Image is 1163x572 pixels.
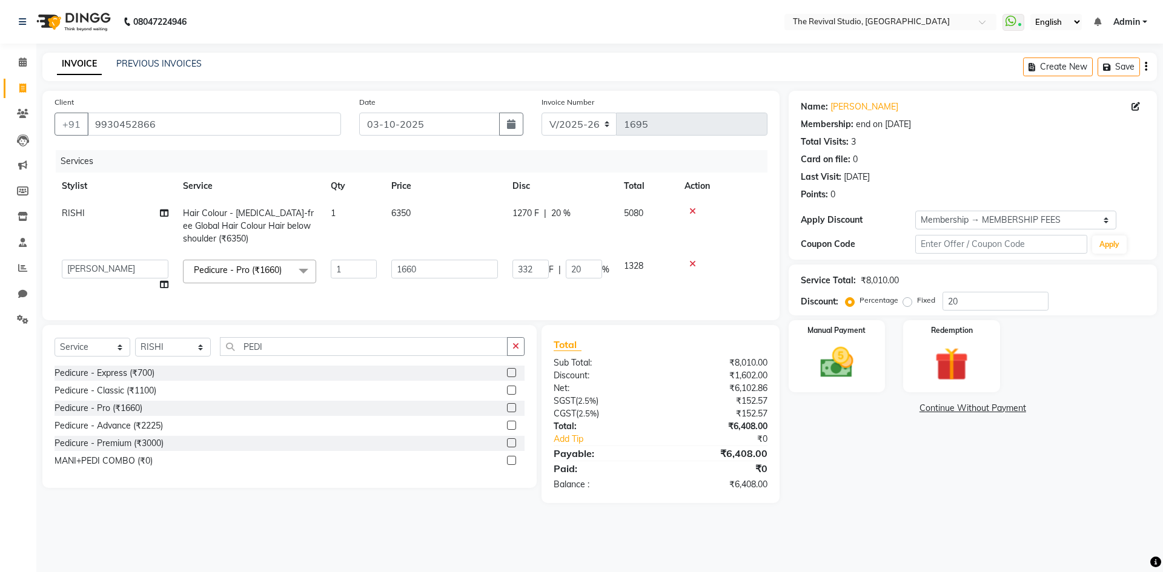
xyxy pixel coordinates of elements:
a: Continue Without Payment [791,402,1155,415]
label: Redemption [931,325,973,336]
div: Discount: [545,369,660,382]
button: +91 [55,113,88,136]
div: Discount: [801,295,838,308]
label: Client [55,97,74,108]
div: ₹6,102.86 [660,382,776,395]
span: | [558,263,561,276]
input: Enter Offer / Coupon Code [915,235,1087,254]
div: ₹6,408.00 [660,420,776,433]
label: Date [359,97,376,108]
span: 2.5% [578,409,597,418]
button: Create New [1023,58,1093,76]
input: Search by Name/Mobile/Email/Code [87,113,341,136]
div: ₹6,408.00 [660,478,776,491]
a: x [282,265,287,275]
div: [DATE] [844,171,870,183]
div: Membership: [801,118,853,131]
div: 0 [853,153,858,166]
span: F [549,263,554,276]
span: RISHI [62,208,85,219]
th: Service [176,173,323,200]
div: ( ) [545,395,660,407]
div: 0 [830,188,835,201]
div: Balance : [545,478,660,491]
div: ₹1,602.00 [660,369,776,382]
span: Pedicure - Pro (₹1660) [194,265,282,275]
label: Invoice Number [542,97,594,108]
div: Last Visit: [801,171,841,183]
span: Hair Colour - [MEDICAL_DATA]-free Global Hair Colour Hair below shoulder (₹6350) [183,208,314,244]
span: | [544,207,546,220]
div: Pedicure - Classic (₹1100) [55,384,156,397]
div: Paid: [545,461,660,476]
div: Services [56,150,777,173]
div: Pedicure - Advance (₹2225) [55,419,163,432]
span: 2.5% [578,396,596,406]
div: ₹6,408.00 [660,446,776,461]
div: ₹0 [680,433,776,445]
div: ₹8,010.00 [660,357,776,369]
a: Add Tip [545,433,680,445]
div: 3 [851,136,856,148]
th: Total [617,173,677,200]
div: Pedicure - Express (₹700) [55,367,154,380]
span: CGST [554,408,576,419]
th: Price [384,173,505,200]
div: Pedicure - Premium (₹3000) [55,437,164,450]
th: Action [677,173,767,200]
div: ₹152.57 [660,395,776,407]
div: Apply Discount [801,214,915,226]
label: Manual Payment [807,325,866,336]
span: 1328 [624,260,643,271]
b: 08047224946 [133,5,187,39]
div: Name: [801,100,828,113]
button: Save [1098,58,1140,76]
th: Qty [323,173,384,200]
div: Total: [545,420,660,433]
a: [PERSON_NAME] [830,100,898,113]
div: Net: [545,382,660,395]
div: Total Visits: [801,136,849,148]
span: 20 % [551,207,571,220]
span: 6350 [391,208,411,219]
div: ₹8,010.00 [861,274,899,287]
img: _gift.svg [924,343,979,385]
div: Payable: [545,446,660,461]
img: _cash.svg [810,343,864,382]
img: logo [31,5,114,39]
input: Search or Scan [220,337,508,356]
label: Percentage [860,295,898,306]
label: Fixed [917,295,935,306]
div: MANI+PEDI COMBO (₹0) [55,455,153,467]
button: Apply [1092,235,1127,254]
span: 5080 [624,208,643,219]
span: 1 [331,208,336,219]
div: Sub Total: [545,357,660,369]
div: Service Total: [801,274,856,287]
div: ₹152.57 [660,407,776,420]
span: Total [554,338,581,351]
a: INVOICE [57,53,102,75]
div: ₹0 [660,461,776,476]
div: Pedicure - Pro (₹1660) [55,402,142,415]
div: Points: [801,188,828,201]
div: Card on file: [801,153,850,166]
th: Disc [505,173,617,200]
div: end on [DATE] [856,118,911,131]
span: Admin [1113,16,1140,28]
span: % [602,263,609,276]
div: ( ) [545,407,660,420]
a: PREVIOUS INVOICES [116,58,202,69]
div: Coupon Code [801,238,915,251]
span: SGST [554,395,575,406]
th: Stylist [55,173,176,200]
span: 1270 F [512,207,539,220]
